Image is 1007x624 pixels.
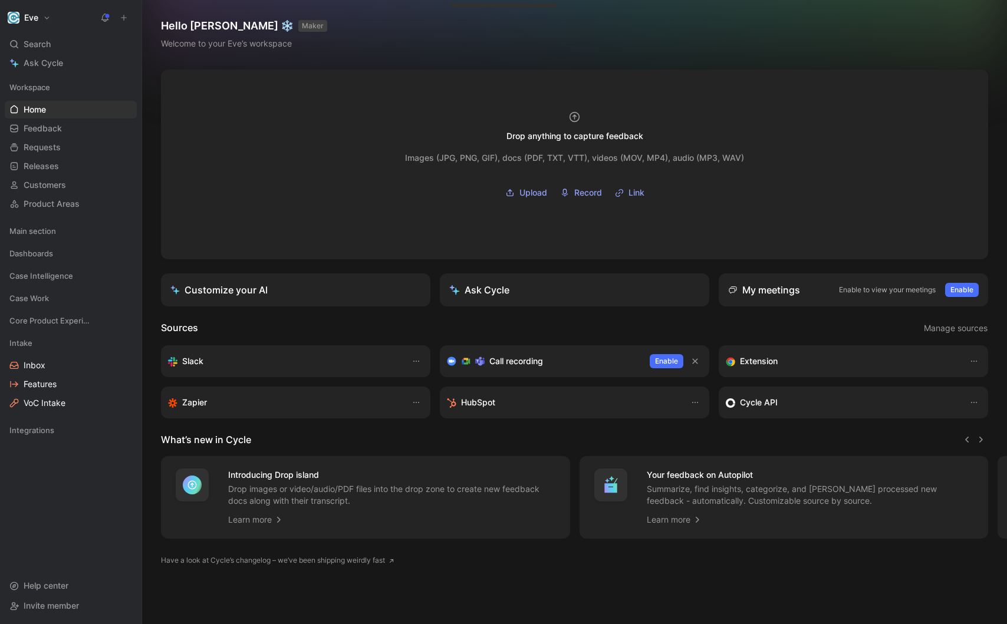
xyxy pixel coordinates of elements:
button: Enable [650,354,683,368]
h4: Your feedback on Autopilot [647,468,975,482]
button: Enable [945,283,979,297]
span: Manage sources [924,321,988,335]
button: Ask Cycle [440,273,709,306]
div: Integrations [5,421,137,439]
span: Case Intelligence [9,270,73,282]
div: Case Work [5,289,137,307]
a: Learn more [228,513,284,527]
div: Sync your customers, send feedback and get updates in Slack [168,354,400,368]
span: Dashboards [9,247,53,259]
h3: Slack [182,354,203,368]
div: Core Product Experience [5,312,137,333]
a: Product Areas [5,195,137,213]
div: Case Work [5,289,137,311]
span: Features [24,378,57,390]
h2: Sources [161,321,198,336]
div: Intake [5,334,137,352]
div: Search [5,35,137,53]
div: Images (JPG, PNG, GIF), docs (PDF, TXT, VTT), videos (MOV, MP4), audio (MP3, WAV) [405,151,744,165]
span: Help center [24,580,68,590]
div: Customize your AI [170,283,268,297]
button: Link [611,184,649,202]
p: Summarize, find insights, categorize, and [PERSON_NAME] processed new feedback - automatically. C... [647,483,975,507]
h4: Introducing Drop island [228,468,556,482]
span: Enable [655,355,678,367]
button: EveEve [5,9,54,26]
a: VoC Intake [5,394,137,412]
span: Integrations [9,424,54,436]
div: Case Intelligence [5,267,137,288]
div: Core Product Experience [5,312,137,329]
span: Upload [519,186,547,200]
a: Learn more [647,513,702,527]
div: My meetings [728,283,800,297]
button: Record [556,184,606,202]
h3: HubSpot [461,395,495,410]
div: Welcome to your Eve’s workspace [161,37,327,51]
span: VoC Intake [24,397,65,409]
a: Features [5,375,137,393]
div: Dashboards [5,245,137,266]
a: Releases [5,157,137,175]
div: IntakeInboxFeaturesVoC Intake [5,334,137,412]
div: Main section [5,222,137,240]
img: Eve [8,12,19,24]
span: Record [574,186,602,200]
span: Feedback [24,123,62,134]
a: Requests [5,138,137,156]
span: Requests [24,141,61,153]
h3: Call recording [489,354,543,368]
h3: Zapier [182,395,207,410]
button: Manage sources [923,321,988,336]
div: Help center [5,577,137,595]
span: Product Areas [24,198,80,210]
h3: Extension [740,354,778,368]
span: Invite member [24,600,79,610]
span: Customers [24,179,66,191]
span: Intake [9,337,32,349]
div: Invite member [5,597,137,615]
span: Link [628,186,644,200]
a: Customize your AI [161,273,430,306]
span: Case Work [9,292,49,304]
div: Main section [5,222,137,243]
a: Inbox [5,356,137,374]
div: Capture feedback from thousands of sources with Zapier (survey results, recordings, sheets, etc). [168,395,400,410]
div: Workspace [5,78,137,96]
div: Capture feedback from anywhere on the web [726,354,957,368]
span: Enable [950,284,973,296]
span: Home [24,104,46,115]
a: Have a look at Cycle’s changelog – we’ve been shipping weirdly fast [161,554,394,566]
span: Ask Cycle [24,56,63,70]
p: Enable to view your meetings [839,284,936,296]
h2: What’s new in Cycle [161,432,251,447]
div: Record & transcribe meetings from Zoom, Meet & Teams. [447,354,640,368]
div: Sync customers & send feedback from custom sources. Get inspired by our favorite use case [726,395,957,410]
a: Ask Cycle [5,54,137,72]
p: Drop images or video/audio/PDF files into the drop zone to create new feedback docs along with th... [228,483,556,507]
button: MAKER [298,20,327,32]
a: Customers [5,176,137,194]
span: Workspace [9,81,50,93]
span: Releases [24,160,59,172]
div: Dashboards [5,245,137,262]
button: Upload [501,184,551,202]
h1: Hello [PERSON_NAME] ❄️ [161,19,327,33]
h3: Cycle API [740,395,778,410]
div: Integrations [5,421,137,443]
a: Feedback [5,120,137,137]
span: Search [24,37,51,51]
h1: Eve [24,12,38,23]
div: Ask Cycle [449,283,509,297]
span: Main section [9,225,56,237]
span: Core Product Experience [9,315,90,326]
a: Home [5,101,137,118]
div: Case Intelligence [5,267,137,285]
span: Inbox [24,359,45,371]
div: Drop anything to capture feedback [506,129,643,143]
